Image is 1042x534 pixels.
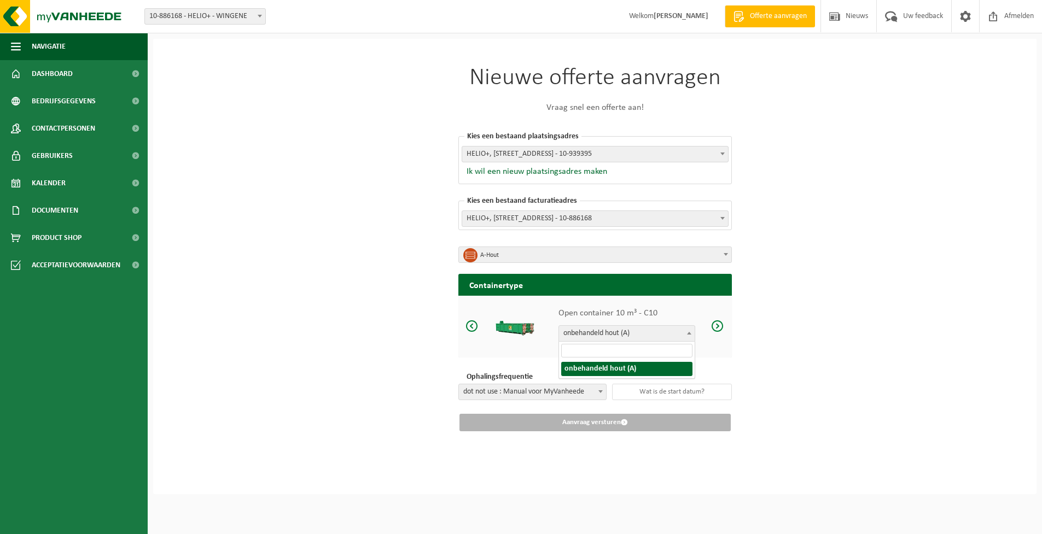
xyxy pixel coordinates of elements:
[32,60,73,87] span: Dashboard
[145,9,265,24] span: 10-886168 - HELIO+ - WINGENE
[464,197,580,205] span: Kies een bestaand facturatieadres
[654,12,708,20] strong: [PERSON_NAME]
[458,66,732,90] h1: Nieuwe offerte aanvragen
[458,247,732,263] span: A-Hout
[32,87,96,115] span: Bedrijfsgegevens
[494,315,535,336] img: Open container 10 m³ - C10
[480,248,718,263] span: A-Hout
[558,307,695,320] p: Open container 10 m³ - C10
[459,414,731,431] button: Aanvraag versturen
[144,8,266,25] span: 10-886168 - HELIO+ - WINGENE
[32,115,95,142] span: Contactpersonen
[558,325,695,342] span: onbehandeld hout (A)
[462,166,607,177] button: Ik wil een nieuw plaatsingsadres maken
[462,211,728,226] span: HELIO+, BEERNEMSTRAAT 2, WINGENE, 0780.636.501 - 10-886168
[725,5,815,27] a: Offerte aanvragen
[32,224,82,251] span: Product Shop
[459,384,606,400] span: dot not use : Manual voor MyVanheede
[464,371,607,383] p: Ophalingsfrequentie
[32,33,66,60] span: Navigatie
[462,146,728,162] span: HELIO+, BRUGSESTEENWEG 87, PITTEM - 10-939395
[747,11,810,22] span: Offerte aanvragen
[458,101,732,114] p: Vraag snel een offerte aan!
[458,274,732,295] h2: Containertype
[459,247,731,263] span: A-Hout
[559,326,695,341] span: onbehandeld hout (A)
[561,362,692,376] li: onbehandeld hout (A)
[458,384,607,400] span: dot not use : Manual voor MyVanheede
[32,142,73,169] span: Gebruikers
[464,132,581,140] span: Kies een bestaand plaatsingsadres
[32,169,66,197] span: Kalender
[32,251,120,279] span: Acceptatievoorwaarden
[462,146,729,162] span: HELIO+, BRUGSESTEENWEG 87, PITTEM - 10-939395
[32,197,78,224] span: Documenten
[462,210,729,227] span: HELIO+, BEERNEMSTRAAT 2, WINGENE, 0780.636.501 - 10-886168
[612,384,732,400] input: Wat is de start datum?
